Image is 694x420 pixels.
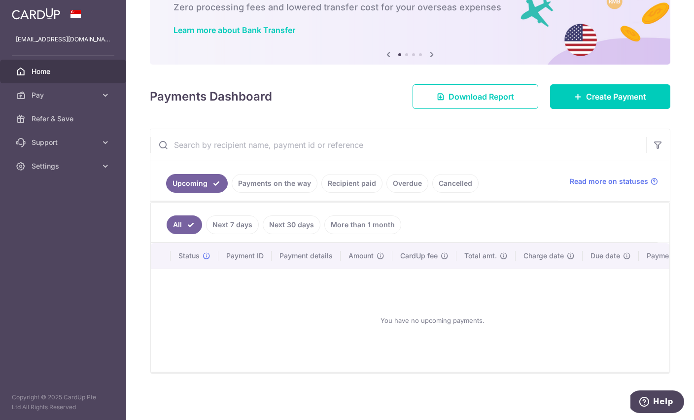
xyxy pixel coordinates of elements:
span: Support [32,138,97,147]
span: Total amt. [464,251,497,261]
a: Download Report [413,84,538,109]
span: Pay [32,90,97,100]
span: CardUp fee [400,251,438,261]
a: Upcoming [166,174,228,193]
a: More than 1 month [324,215,401,234]
span: Read more on statuses [570,176,648,186]
a: Next 30 days [263,215,320,234]
span: Amount [348,251,374,261]
img: CardUp [12,8,60,20]
a: Next 7 days [206,215,259,234]
span: Status [178,251,200,261]
span: Create Payment [586,91,646,103]
a: Read more on statuses [570,176,658,186]
a: Create Payment [550,84,670,109]
span: Download Report [449,91,514,103]
th: Payment details [272,243,341,269]
a: Recipient paid [321,174,382,193]
span: Settings [32,161,97,171]
a: All [167,215,202,234]
h6: Zero processing fees and lowered transfer cost for your overseas expenses [173,1,647,13]
a: Overdue [386,174,428,193]
th: Payment ID [218,243,272,269]
p: [EMAIL_ADDRESS][DOMAIN_NAME] [16,35,110,44]
h4: Payments Dashboard [150,88,272,105]
a: Learn more about Bank Transfer [173,25,295,35]
input: Search by recipient name, payment id or reference [150,129,646,161]
span: Charge date [523,251,564,261]
a: Cancelled [432,174,479,193]
a: Payments on the way [232,174,317,193]
span: Home [32,67,97,76]
span: Refer & Save [32,114,97,124]
span: Due date [590,251,620,261]
iframe: Opens a widget where you can find more information [630,390,684,415]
